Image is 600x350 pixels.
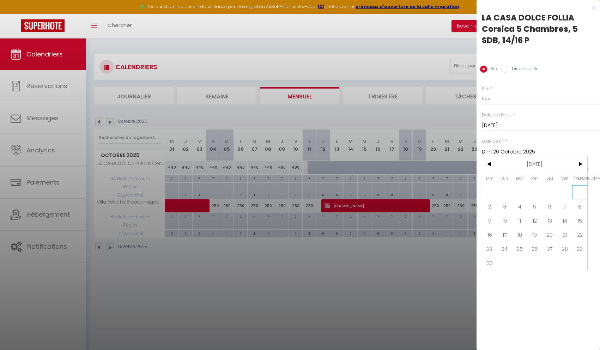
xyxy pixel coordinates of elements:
[557,242,572,256] span: 28
[557,199,572,213] span: 7
[482,199,497,213] span: 2
[482,12,595,46] div: LA CASA DOLCE FOLLIA Corsica 5 Chambres, 5 SDB, 14/16 P
[497,171,513,185] span: Lun
[572,157,587,171] span: >
[572,213,587,228] span: 15
[512,171,527,185] span: Mar
[512,242,527,256] span: 25
[482,112,512,119] label: Date de début
[542,199,557,213] span: 6
[482,138,504,145] label: Date de fin
[482,157,497,171] span: <
[477,4,595,12] div: x
[508,66,539,73] label: Disponibilité
[572,242,587,256] span: 29
[572,228,587,242] span: 22
[557,171,572,185] span: Ven
[512,199,527,213] span: 4
[497,242,513,256] span: 24
[482,228,497,242] span: 16
[512,228,527,242] span: 18
[527,199,543,213] span: 5
[482,171,497,185] span: Dim
[482,86,489,92] label: Prix
[512,213,527,228] span: 11
[482,256,497,270] span: 30
[497,213,513,228] span: 10
[542,228,557,242] span: 20
[572,199,587,213] span: 8
[572,171,587,185] span: [PERSON_NAME]
[497,199,513,213] span: 3
[482,213,497,228] span: 9
[542,213,557,228] span: 13
[527,228,543,242] span: 19
[497,228,513,242] span: 17
[527,171,543,185] span: Mer
[572,185,587,199] span: 1
[542,171,557,185] span: Jeu
[557,228,572,242] span: 21
[527,242,543,256] span: 26
[482,242,497,256] span: 23
[557,213,572,228] span: 14
[527,213,543,228] span: 12
[542,242,557,256] span: 27
[487,66,498,73] label: Prix
[497,157,572,171] span: [DATE]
